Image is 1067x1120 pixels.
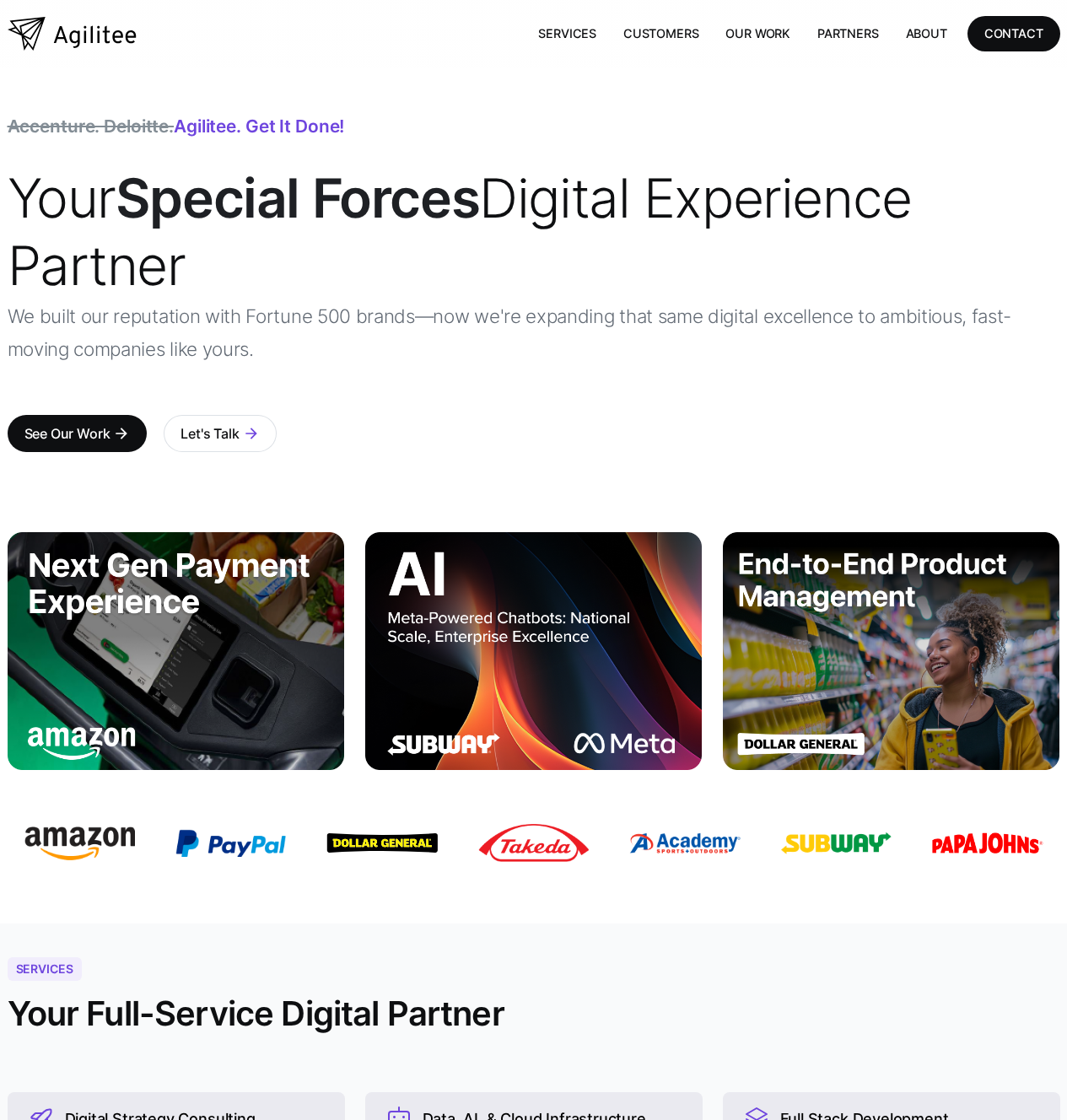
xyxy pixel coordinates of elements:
[8,118,345,135] div: Agilitee. Get it done!
[610,16,712,51] a: Customers
[892,16,961,51] a: About
[8,957,82,981] div: Services
[243,425,260,442] div: arrow_forward
[113,425,130,442] div: arrow_forward
[8,165,912,298] span: Your Digital Experience Partner
[8,17,137,51] a: home
[8,993,504,1035] h2: Your Full-Service Digital Partner
[181,422,239,445] div: Let's Talk
[24,422,110,445] div: See Our Work
[525,16,610,51] a: Services
[967,16,1060,51] a: CONTACT
[804,16,892,51] a: Partners
[8,116,175,137] span: Accenture. Deloitte.
[8,415,148,452] a: See Our Workarrow_forward
[984,23,1043,44] div: CONTACT
[116,165,479,230] strong: Special Forces
[164,415,276,452] a: Let's Talkarrow_forward
[712,16,804,51] a: Our Work
[8,299,1060,365] p: We built our reputation with Fortune 500 brands—now we're expanding that same digital excellence ...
